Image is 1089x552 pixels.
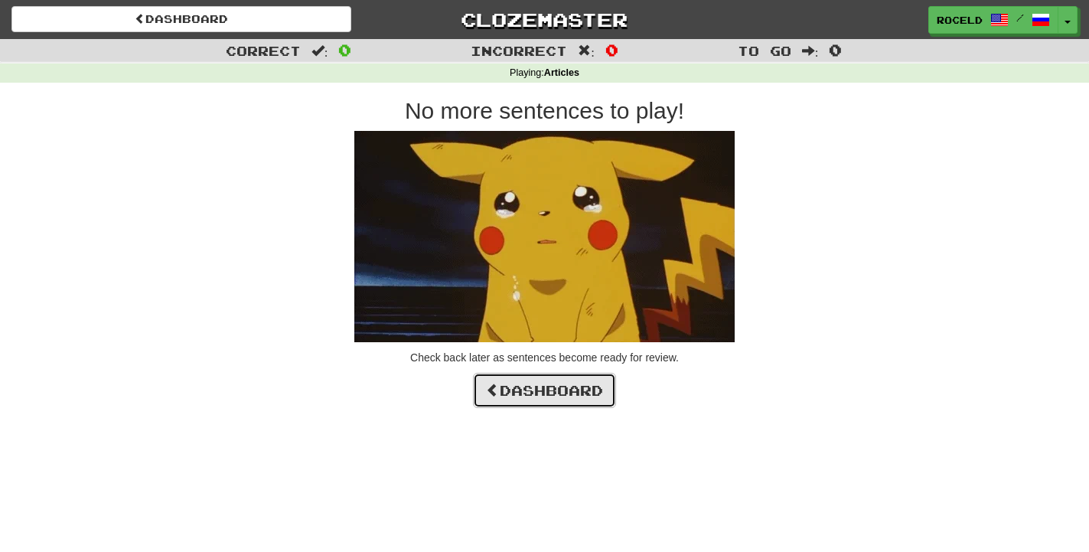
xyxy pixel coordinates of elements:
[226,43,301,58] span: Correct
[1016,12,1024,23] span: /
[338,41,351,59] span: 0
[311,44,328,57] span: :
[802,44,819,57] span: :
[544,67,579,78] strong: Articles
[473,373,616,408] a: Dashboard
[374,6,714,33] a: Clozemaster
[471,43,567,58] span: Incorrect
[11,6,351,32] a: Dashboard
[829,41,842,59] span: 0
[928,6,1058,34] a: roceld /
[578,44,595,57] span: :
[937,13,983,27] span: roceld
[605,41,618,59] span: 0
[109,98,981,123] h2: No more sentences to play!
[738,43,791,58] span: To go
[354,131,735,342] img: sad-pikachu.gif
[109,350,981,365] p: Check back later as sentences become ready for review.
